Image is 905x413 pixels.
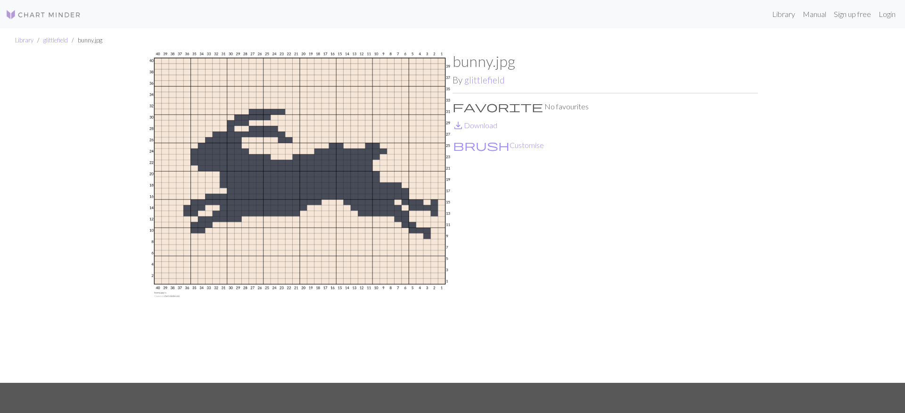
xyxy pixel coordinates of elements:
[147,52,452,383] img: bunny.jpg
[452,74,758,85] h2: By
[6,9,81,20] img: Logo
[452,101,758,112] p: No favourites
[452,121,497,130] a: DownloadDownload
[453,139,510,152] span: brush
[452,101,543,112] i: Favourite
[875,5,899,24] a: Login
[452,52,758,70] h1: bunny.jpg
[15,36,33,44] a: Library
[452,139,544,151] button: CustomiseCustomise
[799,5,830,24] a: Manual
[453,140,510,151] i: Customise
[452,119,464,132] span: save_alt
[68,36,102,45] li: bunny.jpg
[452,100,543,113] span: favorite
[768,5,799,24] a: Library
[464,74,505,85] a: glittlefield
[452,120,464,131] i: Download
[830,5,875,24] a: Sign up free
[43,36,68,44] a: glittlefield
